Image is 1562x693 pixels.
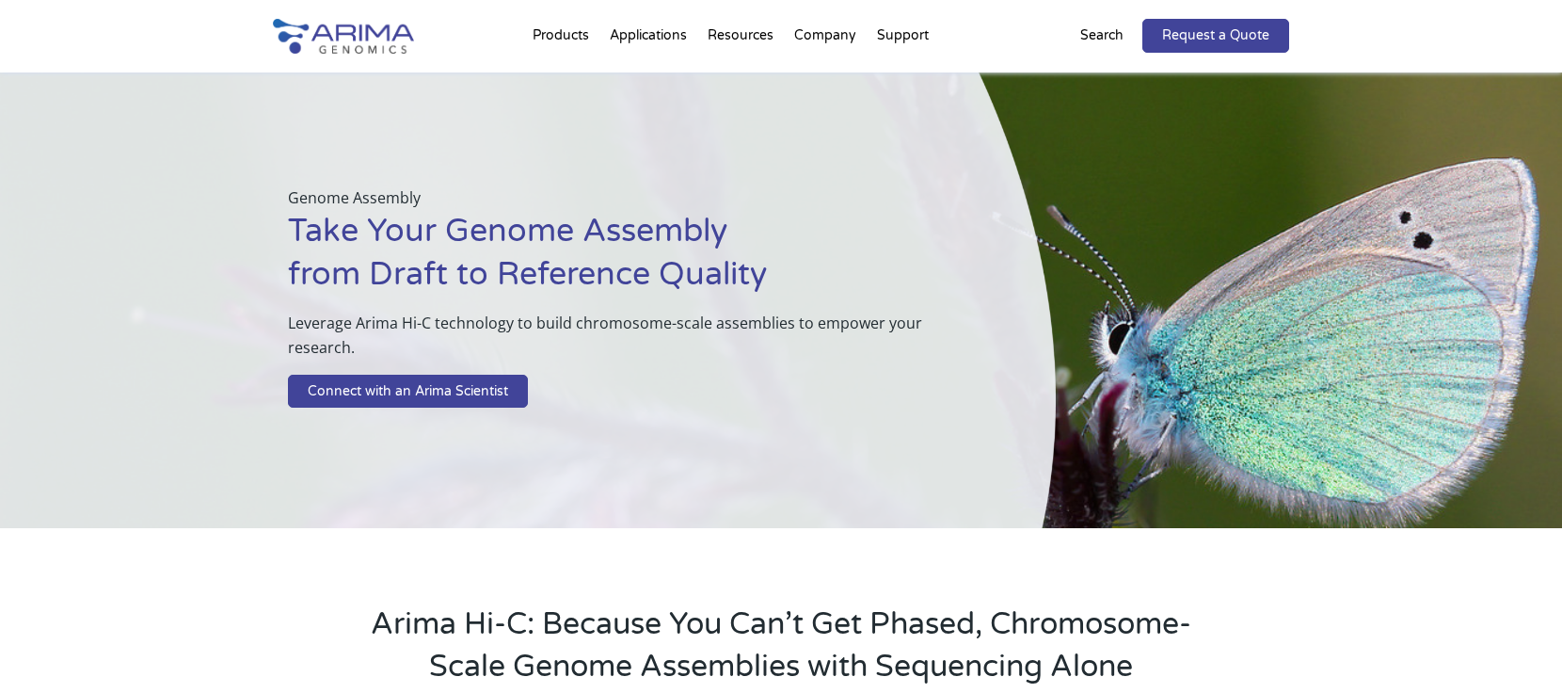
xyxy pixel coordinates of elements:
a: Connect with an Arima Scientist [288,375,528,409]
div: Genome Assembly [288,185,963,416]
p: Search [1080,24,1124,48]
a: Request a Quote [1142,19,1289,53]
p: Leverage Arima Hi-C technology to build chromosome-scale assemblies to empower your research. [288,311,963,375]
img: Arima-Genomics-logo [273,19,414,54]
h1: Take Your Genome Assembly from Draft to Reference Quality [288,210,963,311]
